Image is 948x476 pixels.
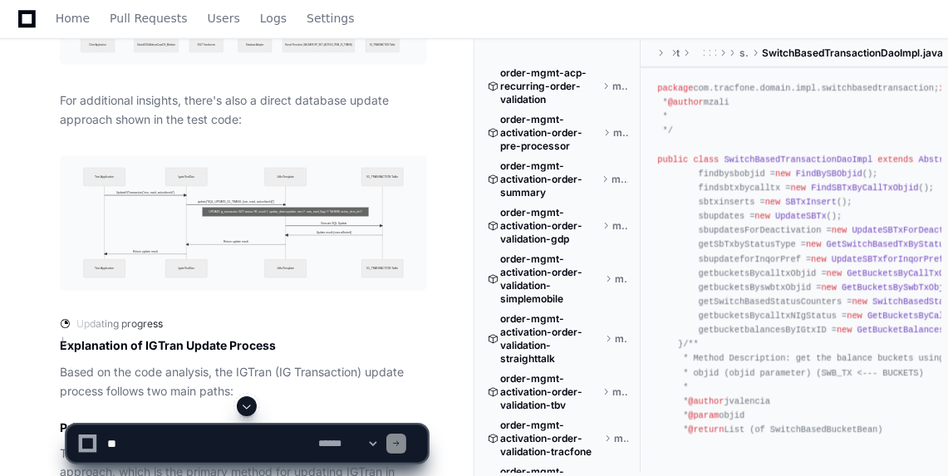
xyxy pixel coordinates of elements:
[501,113,600,153] span: order-mgmt-activation-order-pre-processor
[832,254,945,264] span: UpdateSBTxforInqorPref
[724,155,872,164] span: SwitchBasedTransactionDaoImpl
[501,253,602,306] span: order-mgmt-activation-order-validation-simplemobile
[612,173,629,186] span: master
[612,219,628,233] span: master
[827,268,842,278] span: new
[796,169,862,179] span: FindBySBObjid
[615,272,628,286] span: master
[501,372,600,412] span: order-mgmt-activation-order-validation-tbv
[657,83,693,93] span: package
[260,13,287,23] span: Logs
[501,66,600,106] span: order-mgmt-acp-recurring-order-validation
[208,13,240,23] span: Users
[60,155,427,291] img: svg+xml,%3Csvg%20id%3D%22mermaid-container%22%20width%3D%22100%25%22%20xmlns%3D%22http%3A%2F%2Fww...
[852,297,867,307] span: new
[837,325,852,335] span: new
[806,239,821,249] span: new
[739,47,749,60] span: switchbasedtransaction
[501,159,598,199] span: order-mgmt-activation-order-summary
[657,155,688,164] span: public
[765,197,780,207] span: new
[56,13,90,23] span: Home
[791,183,806,193] span: new
[775,169,790,179] span: new
[60,363,427,401] p: Based on the code analysis, the IGTran (IG Transaction) update process follows two main paths:
[60,337,427,354] h2: Explanation of IGTran Update Process
[307,13,354,23] span: Settings
[811,254,826,264] span: new
[613,126,629,140] span: master
[615,332,628,346] span: master
[785,197,837,207] span: SBTxInsert
[811,183,918,193] span: FindSBTxByCallTxObjid
[821,282,836,292] span: new
[676,47,680,60] span: tracfone-domain
[501,206,600,246] span: order-mgmt-activation-order-validation-gdp
[76,317,163,331] span: Updating progress
[775,211,827,221] span: UpdateSBTx
[762,47,943,60] span: SwitchBasedTransactionDaoImpl.java
[612,385,628,399] span: master
[693,155,719,164] span: class
[668,97,704,107] span: @author
[60,91,427,130] p: For additional insights, there's also a direct database update approach shown in the test code:
[110,13,187,23] span: Pull Requests
[612,80,628,93] span: master
[754,211,769,221] span: new
[847,311,862,321] span: new
[877,155,913,164] span: extends
[832,225,847,235] span: new
[501,312,602,366] span: order-mgmt-activation-order-validation-straighttalk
